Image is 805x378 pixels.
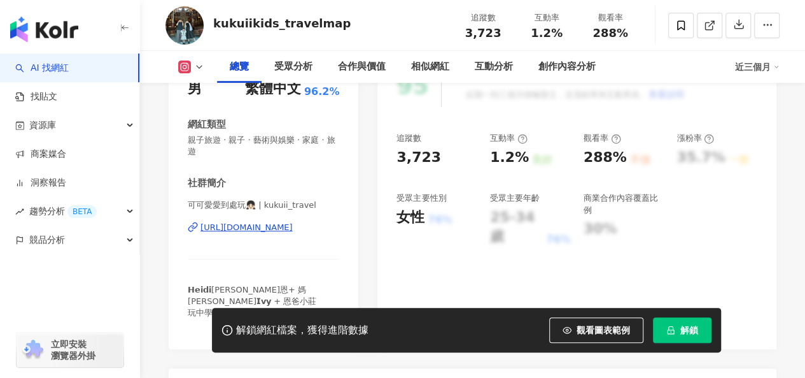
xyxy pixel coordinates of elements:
[538,59,596,75] div: 創作內容分析
[396,208,424,228] div: 女性
[396,193,446,204] div: 受眾主要性別
[522,11,571,24] div: 互動率
[188,118,226,131] div: 網紅類型
[188,79,202,99] div: 男
[15,148,66,161] a: 商案媒合
[396,148,441,168] div: 3,723
[549,317,643,343] button: 觀看圖表範例
[411,59,449,75] div: 相似網紅
[17,333,123,367] a: chrome extension立即安裝 瀏覽器外掛
[680,325,698,335] span: 解鎖
[15,91,57,103] a: 找貼文
[396,133,421,144] div: 追蹤數
[20,340,45,360] img: chrome extension
[188,222,339,233] a: [URL][DOMAIN_NAME]
[475,59,513,75] div: 互動分析
[584,148,627,168] div: 288%
[188,200,339,211] span: 可可愛愛到處玩👧🏻 | kukuii_travel
[15,62,69,75] a: searchAI 找網紅
[735,57,780,77] div: 近三個月
[29,111,56,140] span: 資源庫
[338,59,386,75] div: 合作與價值
[165,6,204,45] img: KOL Avatar
[274,59,312,75] div: 受眾分析
[584,133,621,144] div: 觀看率
[29,226,65,254] span: 競品分析
[245,79,301,99] div: 繁體中文
[15,207,24,216] span: rise
[490,193,540,204] div: 受眾主要年齡
[230,59,249,75] div: 總覽
[592,27,628,40] span: 288%
[213,15,351,31] div: kukuiikids_travelmap
[188,177,226,190] div: 社群簡介
[51,338,95,361] span: 立即安裝 瀏覽器外掛
[236,324,368,337] div: 解鎖網紅檔案，獲得進階數據
[676,133,714,144] div: 漲粉率
[586,11,634,24] div: 觀看率
[29,197,97,226] span: 趨勢分析
[188,134,339,157] span: 親子旅遊 · 親子 · 藝術與娛樂 · 家庭 · 旅遊
[653,317,711,343] button: 解鎖
[304,85,340,99] span: 96.2%
[67,205,97,218] div: BETA
[465,26,501,40] span: 3,723
[459,11,507,24] div: 追蹤數
[490,148,529,168] div: 1.2%
[15,177,66,189] a: 洞察報告
[188,285,321,364] span: 𝗛𝗲𝗶𝗱𝗶[PERSON_NAME]恩+ 媽[PERSON_NAME]𝗜𝘃𝘆 + 恩爸小莊 玩中學，陪伴孩子邊玩邊紀錄成長 出品人/伙食擔當 @ivywoww @mr.chuang_ 𝗞𝗹𝗼𝗼𝗸...
[10,17,78,42] img: logo
[666,326,675,335] span: lock
[584,193,664,215] div: 商業合作內容覆蓋比例
[531,27,563,40] span: 1.2%
[200,222,293,233] div: [URL][DOMAIN_NAME]
[490,133,528,144] div: 互動率
[577,325,630,335] span: 觀看圖表範例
